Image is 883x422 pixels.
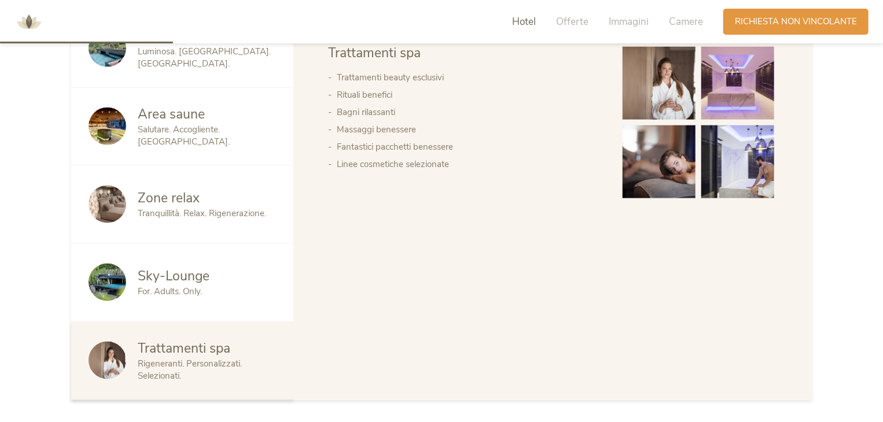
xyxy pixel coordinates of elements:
span: Zone relax [138,189,200,207]
span: Camere [669,15,703,28]
a: AMONTI & LUNARIS Wellnessresort [12,17,46,25]
li: Rituali benefici [337,86,599,103]
span: Salutare. Accogliente. [GEOGRAPHIC_DATA]. [138,124,230,147]
li: Linee cosmetiche selezionate [337,156,599,173]
li: Fantastici pacchetti benessere [337,138,599,156]
span: Sky-Lounge [138,267,209,285]
span: Luminosa. [GEOGRAPHIC_DATA]. [GEOGRAPHIC_DATA]. [138,46,271,69]
span: Offerte [556,15,588,28]
li: Bagni rilassanti [337,103,599,121]
span: Richiesta non vincolante [735,16,857,28]
span: Immagini [609,15,649,28]
span: Trattamenti spa [138,339,230,357]
span: Hotel [512,15,536,28]
span: Tranquillità. Relax. Rigenerazione. [138,208,266,219]
span: Rigeneranti. Personalizzati. Selezionati. [138,358,242,382]
span: For. Adults. Only. [138,286,202,297]
img: AMONTI & LUNARIS Wellnessresort [12,5,46,39]
li: Trattamenti beauty esclusivi [337,69,599,86]
span: Trattamenti spa [328,44,421,62]
span: Area saune [138,105,205,123]
li: Massaggi benessere [337,121,599,138]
